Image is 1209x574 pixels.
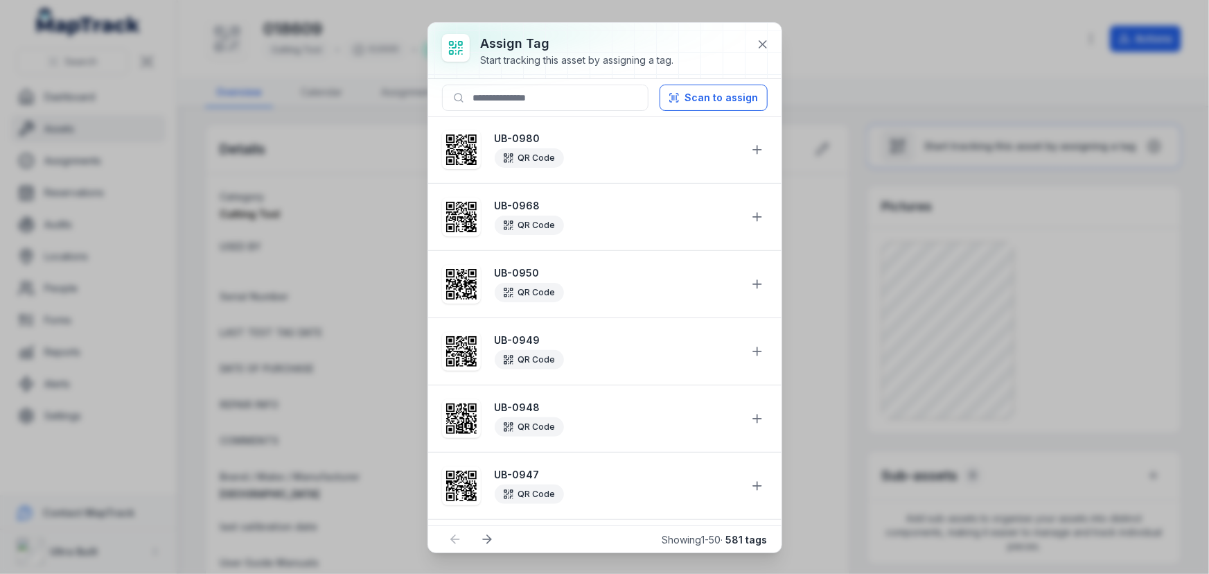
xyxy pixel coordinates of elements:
strong: UB-0948 [495,401,739,415]
button: Scan to assign [660,85,768,111]
div: QR Code [495,283,564,302]
div: QR Code [495,148,564,168]
strong: UB-0949 [495,333,739,347]
span: Showing 1 - 50 · [662,534,768,546]
strong: UB-0968 [495,199,739,213]
strong: UB-0980 [495,132,739,146]
div: QR Code [495,350,564,369]
div: Start tracking this asset by assigning a tag. [481,53,674,67]
div: QR Code [495,485,564,504]
div: QR Code [495,417,564,437]
strong: UB-0950 [495,266,739,280]
strong: 581 tags [726,534,768,546]
div: QR Code [495,216,564,235]
h3: Assign tag [481,34,674,53]
strong: UB-0947 [495,468,739,482]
